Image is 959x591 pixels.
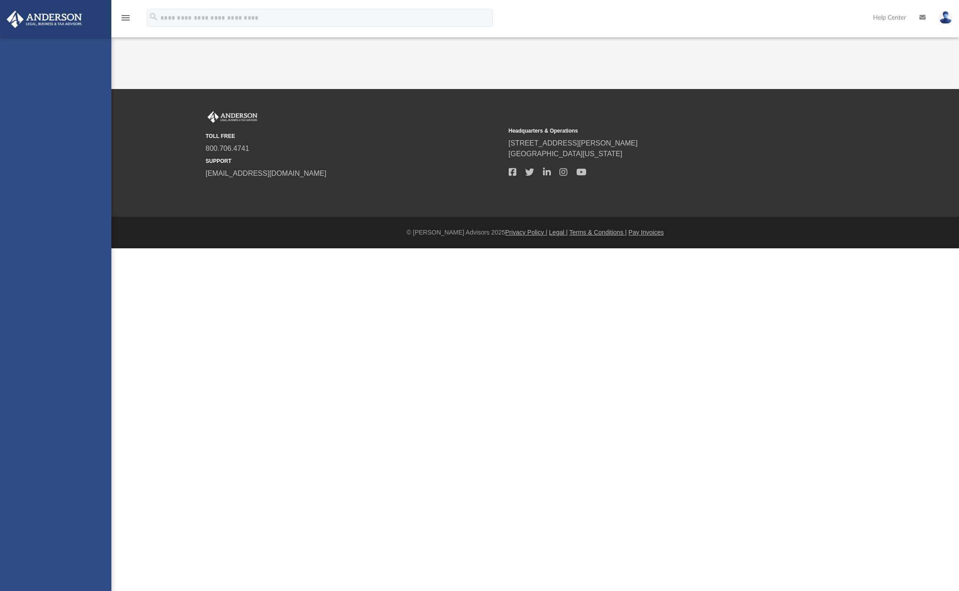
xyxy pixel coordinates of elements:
[206,145,249,152] a: 800.706.4741
[206,132,502,140] small: TOLL FREE
[4,11,85,28] img: Anderson Advisors Platinum Portal
[149,12,159,22] i: search
[509,139,638,147] a: [STREET_ADDRESS][PERSON_NAME]
[549,229,568,236] a: Legal |
[569,229,627,236] a: Terms & Conditions |
[206,170,326,177] a: [EMAIL_ADDRESS][DOMAIN_NAME]
[509,150,623,158] a: [GEOGRAPHIC_DATA][US_STATE]
[206,111,259,123] img: Anderson Advisors Platinum Portal
[111,228,959,237] div: © [PERSON_NAME] Advisors 2025
[120,12,131,23] i: menu
[505,229,547,236] a: Privacy Policy |
[206,157,502,165] small: SUPPORT
[120,17,131,23] a: menu
[628,229,664,236] a: Pay Invoices
[509,127,805,135] small: Headquarters & Operations
[939,11,952,24] img: User Pic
